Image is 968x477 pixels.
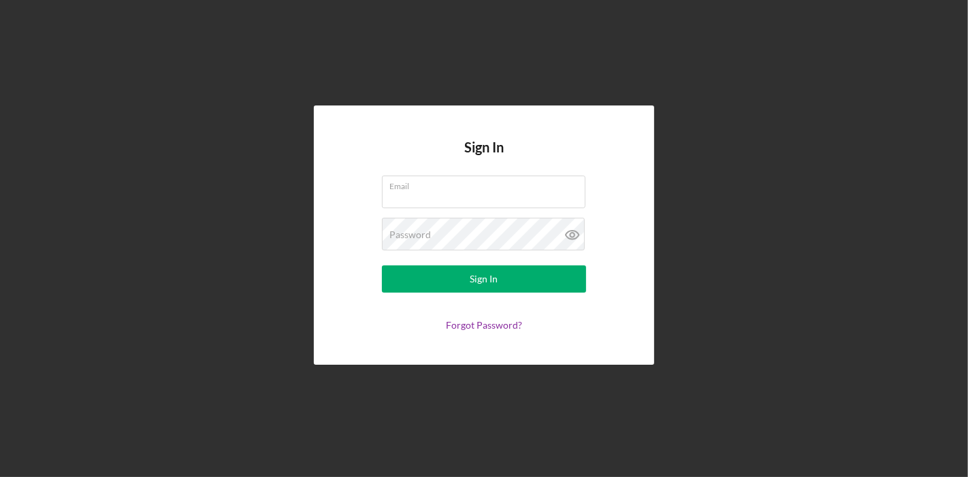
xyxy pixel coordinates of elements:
a: Forgot Password? [446,319,522,331]
label: Password [389,229,431,240]
label: Email [389,176,585,191]
h4: Sign In [464,139,504,176]
div: Sign In [470,265,498,293]
button: Sign In [382,265,586,293]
